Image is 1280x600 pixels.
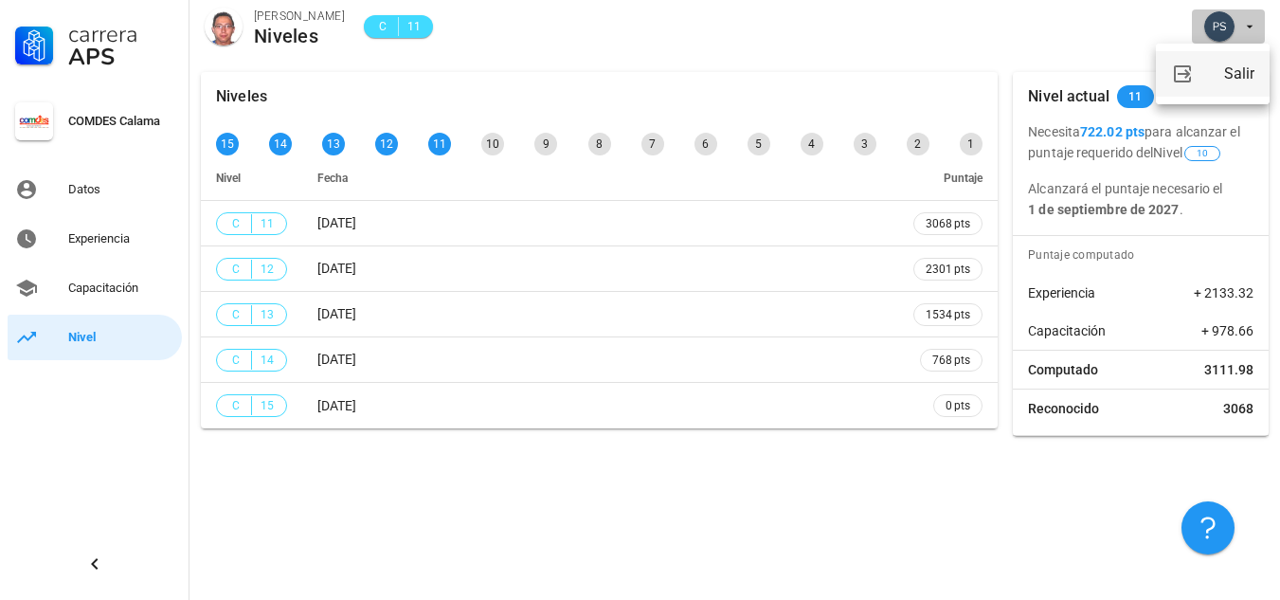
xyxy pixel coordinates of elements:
[8,216,182,262] a: Experiencia
[269,133,292,155] div: 14
[260,351,275,370] span: 14
[1028,121,1253,163] p: Necesita para alcanzar el puntaje requerido del
[375,17,390,36] span: C
[260,260,275,279] span: 12
[534,133,557,155] div: 9
[228,305,243,324] span: C
[907,133,929,155] div: 2
[944,172,983,185] span: Puntaje
[205,8,243,45] div: avatar
[216,72,267,121] div: Niveles
[216,133,239,155] div: 15
[1028,360,1098,379] span: Computado
[317,215,356,230] span: [DATE]
[1128,85,1143,108] span: 11
[317,261,356,276] span: [DATE]
[1028,399,1099,418] span: Reconocido
[694,133,717,155] div: 6
[1080,124,1145,139] b: 722.02 pts
[228,260,243,279] span: C
[960,133,983,155] div: 1
[254,26,345,46] div: Niveles
[898,155,998,201] th: Puntaje
[1028,202,1179,217] b: 1 de septiembre de 2027
[641,133,664,155] div: 7
[926,305,970,324] span: 1534 pts
[302,155,898,201] th: Fecha
[260,305,275,324] span: 13
[1028,178,1253,220] p: Alcanzará el puntaje necesario el .
[8,265,182,311] a: Capacitación
[1201,321,1253,340] span: + 978.66
[748,133,770,155] div: 5
[1224,55,1254,93] div: Salir
[8,167,182,212] a: Datos
[481,133,504,155] div: 10
[1223,399,1253,418] span: 3068
[946,396,970,415] span: 0 pts
[428,133,451,155] div: 11
[317,398,356,413] span: [DATE]
[228,351,243,370] span: C
[1028,321,1106,340] span: Capacitación
[1028,283,1095,302] span: Experiencia
[68,182,174,197] div: Datos
[801,133,823,155] div: 4
[216,172,241,185] span: Nivel
[926,214,970,233] span: 3068 pts
[260,214,275,233] span: 11
[1020,236,1269,274] div: Puntaje computado
[1204,360,1253,379] span: 3111.98
[932,351,970,370] span: 768 pts
[1028,72,1109,121] div: Nivel actual
[254,7,345,26] div: [PERSON_NAME]
[317,172,348,185] span: Fecha
[1197,147,1208,160] span: 10
[375,133,398,155] div: 12
[588,133,611,155] div: 8
[68,281,174,296] div: Capacitación
[854,133,876,155] div: 3
[1194,283,1253,302] span: + 2133.32
[926,260,970,279] span: 2301 pts
[228,214,243,233] span: C
[68,231,174,246] div: Experiencia
[68,45,174,68] div: APS
[406,17,422,36] span: 11
[68,23,174,45] div: Carrera
[228,396,243,415] span: C
[8,315,182,360] a: Nivel
[1204,11,1235,42] div: avatar
[201,155,302,201] th: Nivel
[317,306,356,321] span: [DATE]
[317,352,356,367] span: [DATE]
[322,133,345,155] div: 13
[68,330,174,345] div: Nivel
[68,114,174,129] div: COMDES Calama
[1153,145,1222,160] span: Nivel
[260,396,275,415] span: 15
